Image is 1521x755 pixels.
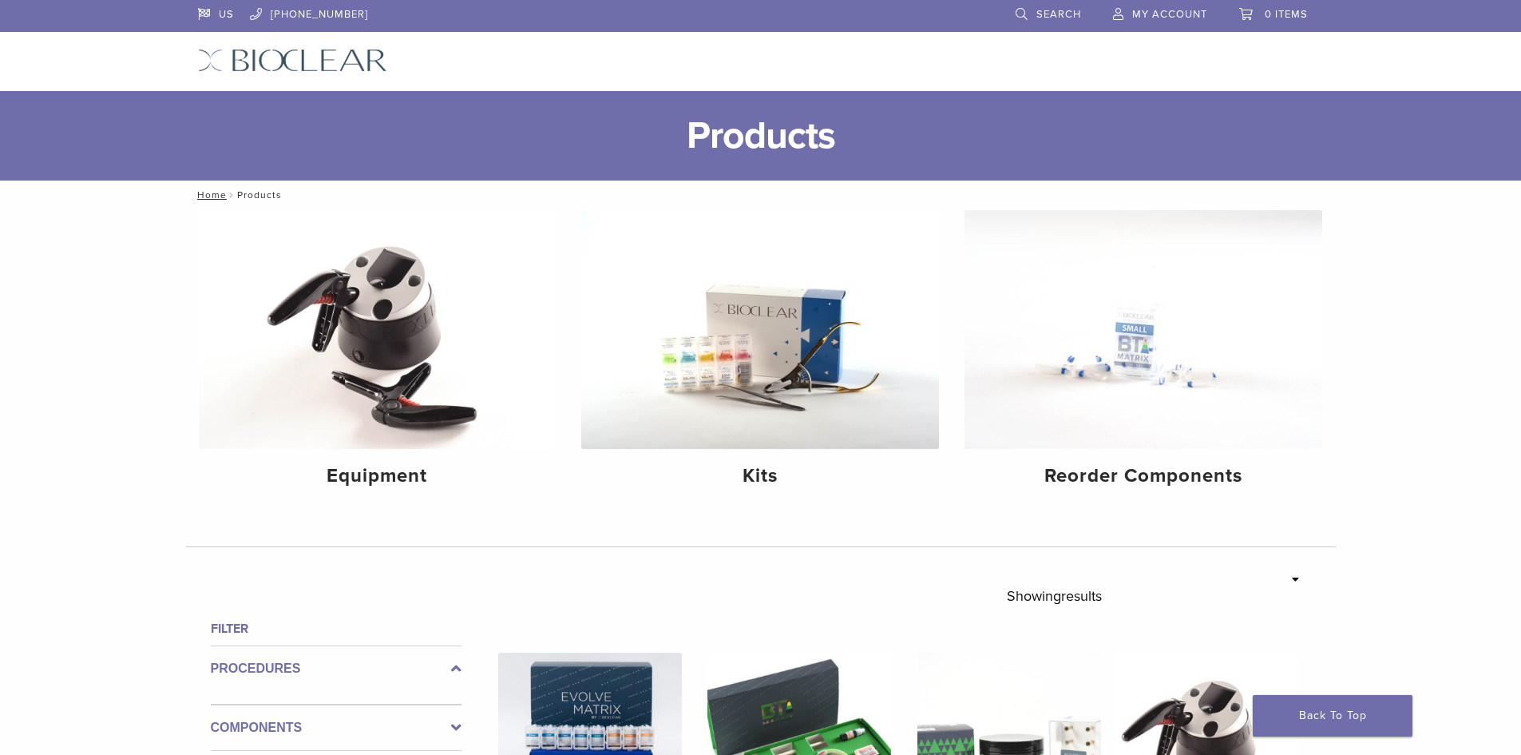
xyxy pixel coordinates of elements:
span: 0 items [1265,8,1308,21]
img: Reorder Components [964,210,1322,449]
span: / [227,191,237,199]
h4: Filter [211,619,461,638]
img: Bioclear [198,49,387,72]
label: Components [211,718,461,737]
a: Equipment [199,210,557,501]
span: My Account [1132,8,1207,21]
img: Kits [581,210,939,449]
label: Procedures [211,659,461,678]
h4: Kits [594,462,926,491]
h4: Reorder Components [977,462,1309,491]
a: Home [192,189,227,201]
a: Back To Top [1253,695,1412,737]
img: Equipment [199,210,557,449]
a: Kits [581,210,939,501]
a: Reorder Components [964,210,1322,501]
nav: Products [186,181,1336,209]
p: Showing results [1007,579,1102,613]
span: Search [1036,8,1081,21]
h4: Equipment [212,462,544,491]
